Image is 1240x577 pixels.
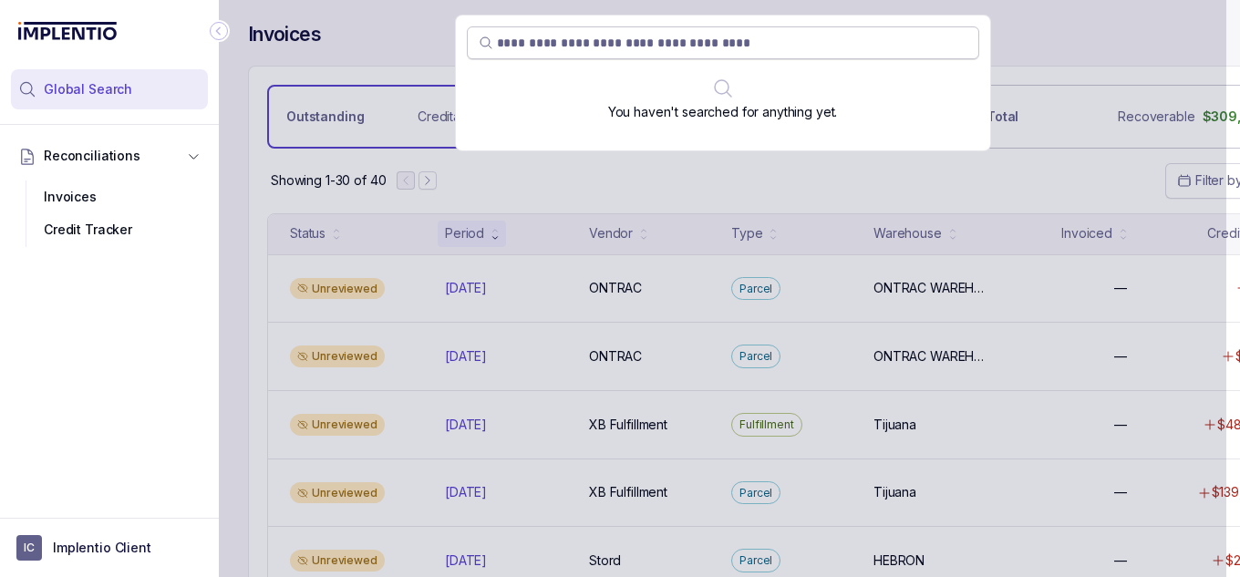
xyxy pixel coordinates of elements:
[26,213,193,246] div: Credit Tracker
[16,535,202,561] button: User initialsImplentio Client
[16,535,42,561] span: User initials
[608,103,838,121] p: You haven't searched for anything yet.
[11,177,208,251] div: Reconciliations
[26,180,193,213] div: Invoices
[44,147,140,165] span: Reconciliations
[53,539,151,557] p: Implentio Client
[208,20,230,42] div: Collapse Icon
[11,136,208,176] button: Reconciliations
[44,80,132,98] span: Global Search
